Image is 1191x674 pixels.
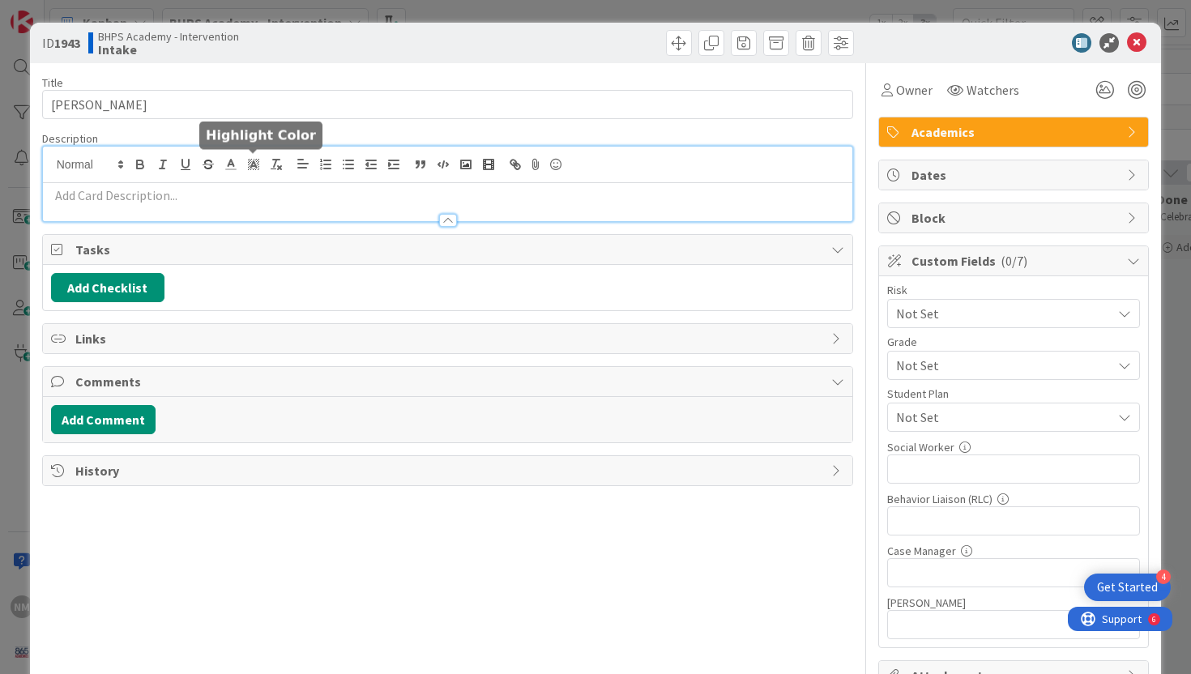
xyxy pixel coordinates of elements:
[967,80,1019,100] span: Watchers
[887,388,1140,399] div: Student Plan
[896,302,1103,325] span: Not Set
[75,372,824,391] span: Comments
[896,354,1103,377] span: Not Set
[896,407,1112,427] span: Not Set
[206,127,316,143] h5: Highlight Color
[42,131,98,146] span: Description
[51,273,164,302] button: Add Checklist
[51,405,156,434] button: Add Comment
[42,90,854,119] input: type card name here...
[1084,574,1171,601] div: Open Get Started checklist, remaining modules: 4
[911,165,1119,185] span: Dates
[98,43,239,56] b: Intake
[911,251,1119,271] span: Custom Fields
[54,35,80,51] b: 1943
[911,208,1119,228] span: Block
[887,595,966,610] label: [PERSON_NAME]
[887,336,1140,348] div: Grade
[887,492,992,506] label: Behavior Liaison (RLC)
[75,240,824,259] span: Tasks
[34,2,74,22] span: Support
[75,461,824,480] span: History
[887,440,954,454] label: Social Worker
[84,6,88,19] div: 6
[887,544,956,558] label: Case Manager
[98,30,239,43] span: BHPS Academy - Intervention
[911,122,1119,142] span: Academics
[887,284,1140,296] div: Risk
[1097,579,1158,595] div: Get Started
[1156,569,1171,584] div: 4
[896,80,933,100] span: Owner
[42,75,63,90] label: Title
[75,329,824,348] span: Links
[1001,253,1027,269] span: ( 0/7 )
[42,33,80,53] span: ID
